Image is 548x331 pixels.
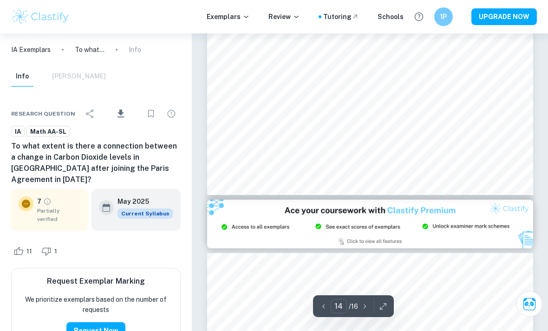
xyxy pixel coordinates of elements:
div: Like [11,244,37,259]
a: Math AA-SL [26,126,70,137]
p: We prioritize exemplars based on the number of requests [19,294,173,315]
span: Research question [11,110,75,118]
span: 11 [21,247,37,256]
img: Ad [207,200,533,248]
a: Schools [378,12,404,22]
a: Tutoring [323,12,359,22]
a: IA Exemplars [11,45,51,55]
button: 1P [434,7,453,26]
p: Exemplars [207,12,250,22]
img: Clastify logo [11,7,70,26]
button: Help and Feedback [411,9,427,25]
h6: To what extent is there a connection between a change in Carbon Dioxide levels in [GEOGRAPHIC_DAT... [11,141,181,185]
span: 1 [49,247,62,256]
span: Partially verified [37,207,80,223]
span: Current Syllabus [117,208,173,219]
h6: Request Exemplar Marking [47,276,145,287]
p: To what extent is there a connection between a change in Carbon Dioxide levels in [GEOGRAPHIC_DAT... [75,45,104,55]
div: Bookmark [142,104,160,123]
div: Share [81,104,99,123]
button: Info [11,66,33,87]
p: Info [129,45,141,55]
a: IA [11,126,25,137]
div: Download [101,102,140,126]
div: Report issue [162,104,181,123]
button: UPGRADE NOW [471,8,537,25]
h6: 1P [438,12,449,22]
div: This exemplar is based on the current syllabus. Feel free to refer to it for inspiration/ideas wh... [117,208,173,219]
p: / 16 [349,301,358,312]
div: Dislike [39,244,62,259]
button: Ask Clai [516,291,542,317]
a: Grade partially verified [43,197,52,206]
p: 7 [37,196,41,207]
span: IA [12,127,24,136]
h6: May 2025 [117,196,166,207]
span: Math AA-SL [27,127,70,136]
p: Review [268,12,300,22]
